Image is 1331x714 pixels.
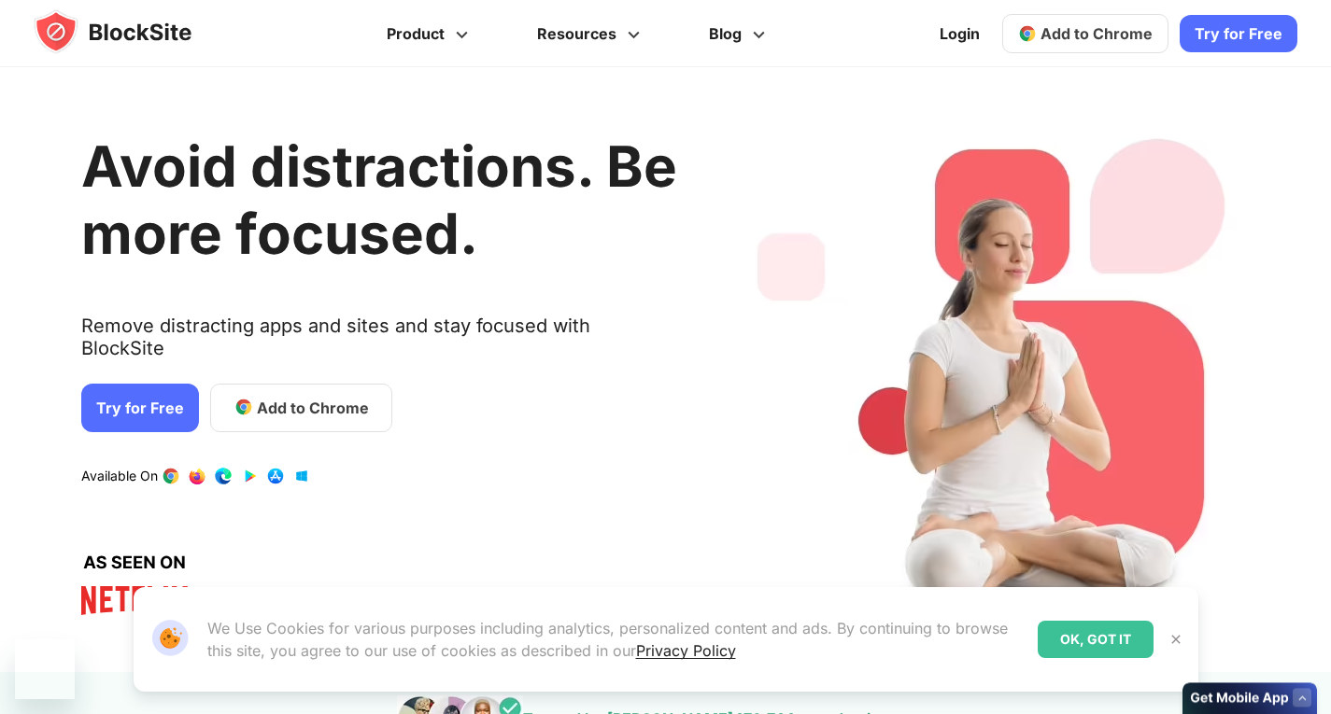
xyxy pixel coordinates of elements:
a: Try for Free [81,383,199,431]
span: Add to Chrome [257,396,369,418]
img: Close [1168,632,1183,647]
iframe: Button to launch messaging window [15,639,75,699]
text: Available On [81,467,158,485]
div: OK, GOT IT [1038,621,1154,658]
span: Add to Chrome [1041,24,1153,43]
p: We Use Cookies for various purposes including analytics, personalized content and ads. By continu... [207,617,1023,662]
a: Try for Free [1180,15,1297,52]
h1: Avoid distractions. Be more focused. [81,133,677,267]
button: Close [1164,627,1188,651]
a: Add to Chrome [1002,14,1168,53]
img: blocksite-icon.5d769676.svg [34,9,228,54]
a: Add to Chrome [210,383,392,431]
text: Remove distracting apps and sites and stay focused with BlockSite [81,314,677,373]
img: chrome-icon.svg [1018,24,1037,43]
a: Login [928,11,991,56]
a: Privacy Policy [636,641,736,660]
